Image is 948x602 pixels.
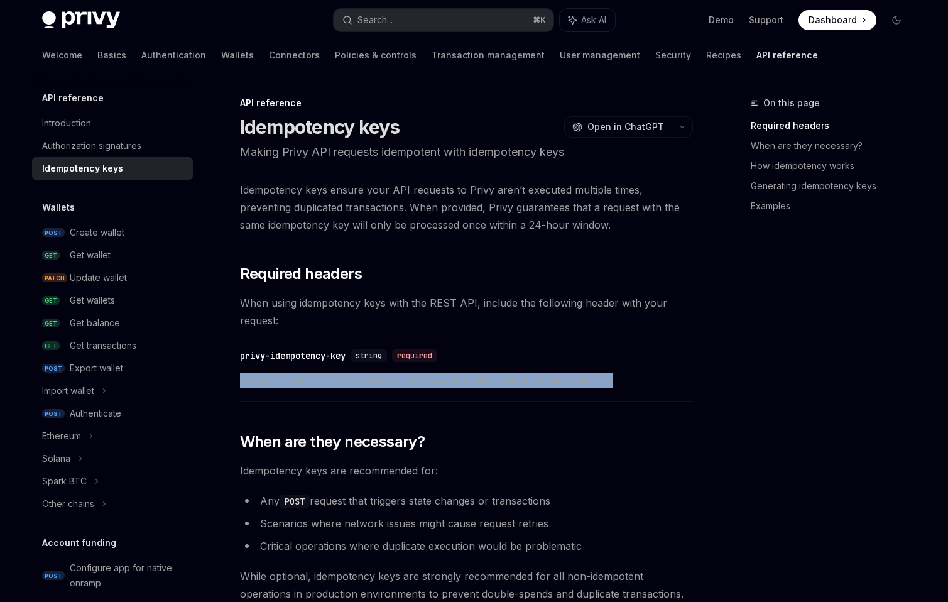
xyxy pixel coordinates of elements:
span: POST [42,571,65,581]
a: Introduction [32,112,193,134]
div: Search... [357,13,393,28]
span: PATCH [42,273,67,283]
a: POSTCreate wallet [32,221,193,244]
div: Get balance [70,315,120,331]
span: GET [42,296,60,305]
span: Idempotency keys are recommended for: [240,462,693,479]
a: GETGet balance [32,312,193,334]
div: Idempotency keys [42,161,123,176]
span: POST [42,228,65,238]
span: string [356,351,382,361]
div: Spark BTC [42,474,87,489]
span: Idempotency keys ensure your API requests to Privy aren’t executed multiple times, preventing dup... [240,181,693,234]
div: Introduction [42,116,91,131]
a: Support [749,14,783,26]
div: privy-idempotency-key [240,349,346,362]
div: Ethereum [42,429,81,444]
button: Open in ChatGPT [564,116,672,138]
a: Required headers [751,116,917,136]
a: Transaction management [432,40,545,70]
li: Scenarios where network issues might cause request retries [240,515,693,532]
a: Generating idempotency keys [751,176,917,196]
a: POSTConfigure app for native onramp [32,557,193,594]
span: POST [42,409,65,419]
span: POST [42,364,65,373]
a: POSTExport wallet [32,357,193,380]
a: Security [655,40,691,70]
span: A unique identifier for the request, up to 256 characters. We recommend using a V4 UUID. [240,373,693,388]
a: POSTAuthenticate [32,402,193,425]
a: Authorization signatures [32,134,193,157]
span: Required headers [240,264,362,284]
a: Welcome [42,40,82,70]
a: Idempotency keys [32,157,193,180]
a: Demo [709,14,734,26]
div: Other chains [42,496,94,512]
a: API reference [756,40,818,70]
span: GET [42,319,60,328]
span: When using idempotency keys with the REST API, include the following header with your request: [240,294,693,329]
div: Get transactions [70,338,136,353]
div: Authenticate [70,406,121,421]
a: GETGet wallet [32,244,193,266]
a: Authentication [141,40,206,70]
div: Get wallet [70,248,111,263]
button: Search...⌘K [334,9,553,31]
button: Ask AI [560,9,615,31]
span: Open in ChatGPT [587,121,664,133]
a: Basics [97,40,126,70]
span: Ask AI [581,14,606,26]
a: Connectors [269,40,320,70]
div: Configure app for native onramp [70,561,185,591]
a: Policies & controls [335,40,417,70]
a: PATCHUpdate wallet [32,266,193,289]
span: When are they necessary? [240,432,425,452]
a: User management [560,40,640,70]
p: Making Privy API requests idempotent with idempotency keys [240,143,693,161]
div: Import wallet [42,383,94,398]
div: Solana [42,451,70,466]
a: Wallets [221,40,254,70]
a: When are they necessary? [751,136,917,156]
h5: Account funding [42,535,116,550]
li: Critical operations where duplicate execution would be problematic [240,537,693,555]
button: Toggle dark mode [886,10,907,30]
code: POST [280,495,310,508]
span: GET [42,341,60,351]
li: Any request that triggers state changes or transactions [240,492,693,510]
a: Examples [751,196,917,216]
div: Get wallets [70,293,115,308]
span: GET [42,251,60,260]
span: On this page [763,96,820,111]
a: GETGet transactions [32,334,193,357]
div: Update wallet [70,270,127,285]
div: API reference [240,97,693,109]
h5: API reference [42,90,104,106]
a: Dashboard [798,10,876,30]
h5: Wallets [42,200,75,215]
div: Create wallet [70,225,124,240]
div: required [392,349,437,362]
div: Export wallet [70,361,123,376]
span: Dashboard [809,14,857,26]
div: Authorization signatures [42,138,141,153]
a: How idempotency works [751,156,917,176]
span: ⌘ K [533,15,546,25]
a: GETGet wallets [32,289,193,312]
h1: Idempotency keys [240,116,400,138]
img: dark logo [42,11,120,29]
a: Recipes [706,40,741,70]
